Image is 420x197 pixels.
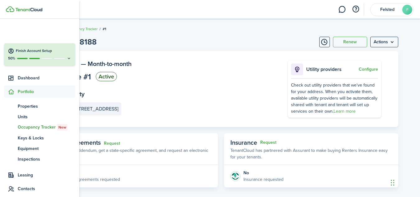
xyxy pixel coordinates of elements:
span: Leasing [18,172,75,178]
menu-btn: Actions [370,37,398,47]
button: Renew [333,37,367,47]
span: Create New [25,29,48,33]
a: Learn more [334,108,356,115]
button: Request [260,140,276,145]
span: Properties [18,103,75,110]
a: Occupancy TrackerNew [4,122,75,133]
span: #1 [103,26,106,32]
span: Inspections [18,156,75,162]
a: Dashboard [4,72,75,84]
span: New [58,124,66,130]
a: Units [4,111,75,122]
a: Messaging [336,2,348,17]
span: Portfolio [18,88,75,95]
button: Open menu [370,37,398,47]
span: Insurance [230,138,257,147]
e-details-info-title: [STREET_ADDRESS] [74,106,118,112]
p: Utility providers [306,66,357,73]
p: Build a lease addendum, get a state-specific agreement, and request an electronic signature. [50,147,212,160]
img: TenantCloud [6,6,14,12]
a: Properties [4,101,75,111]
div: No [63,170,120,176]
p: Lease agreements requested [63,176,120,183]
span: Occupancy Tracker [18,124,75,131]
button: Configure [359,67,378,72]
span: Dashboard [18,75,75,81]
span: Keys & Locks [18,135,75,141]
span: Units [18,114,75,120]
status: Active [96,72,117,81]
div: Check out utility providers that we've found for your address. When you activate them, available ... [291,82,378,115]
a: Keys & Locks [4,133,75,143]
button: Finish Account Setup50% [4,43,75,66]
h4: Finish Account Setup [16,48,72,54]
span: Contacts [18,185,75,192]
img: Insurance protection [230,171,240,181]
div: No [243,170,284,176]
button: Open resource center [350,4,361,15]
span: Felsted [375,7,400,12]
p: 50% [8,56,16,61]
button: Timeline [319,37,330,47]
a: Occupancy Tracker [66,26,98,32]
div: Drag [391,173,395,192]
p: TenantCloud has partnered with Assurant to make buying Renters Insurance easy for your tenants. [230,147,392,160]
span: — [81,59,86,68]
button: Open menu [4,25,75,37]
avatar-text: F [402,5,412,15]
a: Request [104,141,120,146]
a: Equipment [4,143,75,154]
img: TenantCloud [15,8,42,12]
span: Month-to-month [88,59,132,68]
p: Insurance requested [243,176,284,183]
span: Equipment [18,145,75,152]
iframe: Chat Widget [389,167,420,197]
a: Inspections [4,154,75,164]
